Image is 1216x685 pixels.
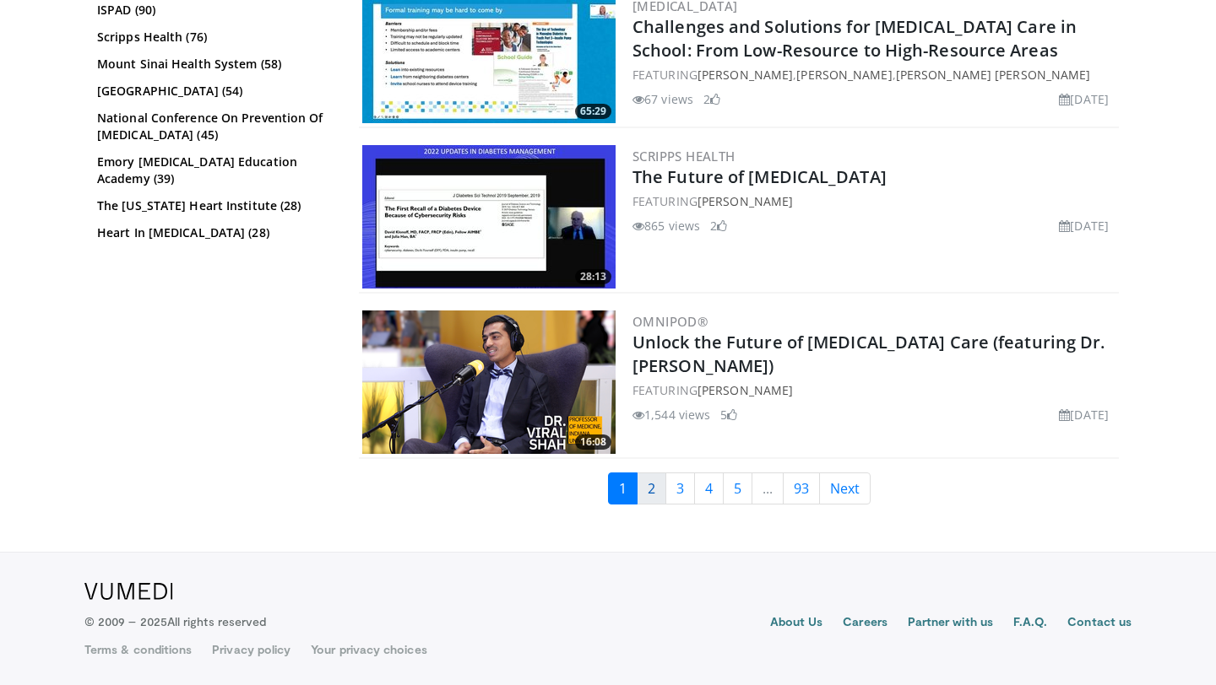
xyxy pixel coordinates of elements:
[819,472,871,504] a: Next
[796,67,892,83] a: [PERSON_NAME]
[97,110,329,143] a: National Conference On Prevention Of [MEDICAL_DATA] (45)
[632,148,736,165] a: Scripps Health
[632,313,708,330] a: Omnipod®
[720,406,737,423] li: 5
[665,472,695,504] a: 3
[632,192,1116,210] div: FEATURING
[362,145,616,289] a: 28:13
[362,310,616,454] a: 16:08
[97,29,329,46] a: Scripps Health (76)
[84,641,192,658] a: Terms & conditions
[575,269,611,284] span: 28:13
[632,90,693,108] li: 67 views
[167,614,266,628] span: All rights reserved
[770,613,823,634] a: About Us
[1013,613,1047,634] a: F.A.Q.
[97,56,329,73] a: Mount Sinai Health System (58)
[698,67,793,83] a: [PERSON_NAME]
[362,310,616,454] img: a8acaadd-d167-4a5d-8fca-5498511f3332.png.300x170_q85_crop-smart_upscale.png
[1059,217,1109,235] li: [DATE]
[908,613,993,634] a: Partner with us
[575,434,611,450] span: 16:08
[362,145,616,289] img: 5c372676-1817-419b-98e8-bcb52f2943dc.300x170_q85_crop-smart_upscale.jpg
[694,472,724,504] a: 4
[843,613,888,634] a: Careers
[1059,90,1109,108] li: [DATE]
[632,406,710,423] li: 1,544 views
[632,381,1116,399] div: FEATURING
[97,224,329,241] a: Heart In [MEDICAL_DATA] (28)
[698,382,793,398] a: [PERSON_NAME]
[632,15,1077,62] a: Challenges and Solutions for [MEDICAL_DATA] Care in School: From Low-Resource to High-Resource Areas
[632,217,700,235] li: 865 views
[212,641,290,658] a: Privacy policy
[896,67,1091,83] a: [PERSON_NAME] [PERSON_NAME]
[710,217,727,235] li: 2
[311,641,426,658] a: Your privacy choices
[632,66,1116,84] div: FEATURING , ,
[97,83,329,100] a: [GEOGRAPHIC_DATA] (54)
[637,472,666,504] a: 2
[632,331,1105,377] a: Unlock the Future of [MEDICAL_DATA] Care (featuring Dr. [PERSON_NAME])
[575,104,611,119] span: 65:29
[608,472,638,504] a: 1
[97,154,329,187] a: Emory [MEDICAL_DATA] Education Academy (39)
[84,613,266,630] p: © 2009 – 2025
[783,472,820,504] a: 93
[632,165,887,188] a: The Future of [MEDICAL_DATA]
[703,90,720,108] li: 2
[1067,613,1132,634] a: Contact us
[1059,406,1109,423] li: [DATE]
[84,583,173,600] img: VuMedi Logo
[97,197,329,214] a: The [US_STATE] Heart Institute (28)
[698,193,793,209] a: [PERSON_NAME]
[97,2,329,19] a: ISPAD (90)
[723,472,752,504] a: 5
[359,472,1119,504] nav: Search results pages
